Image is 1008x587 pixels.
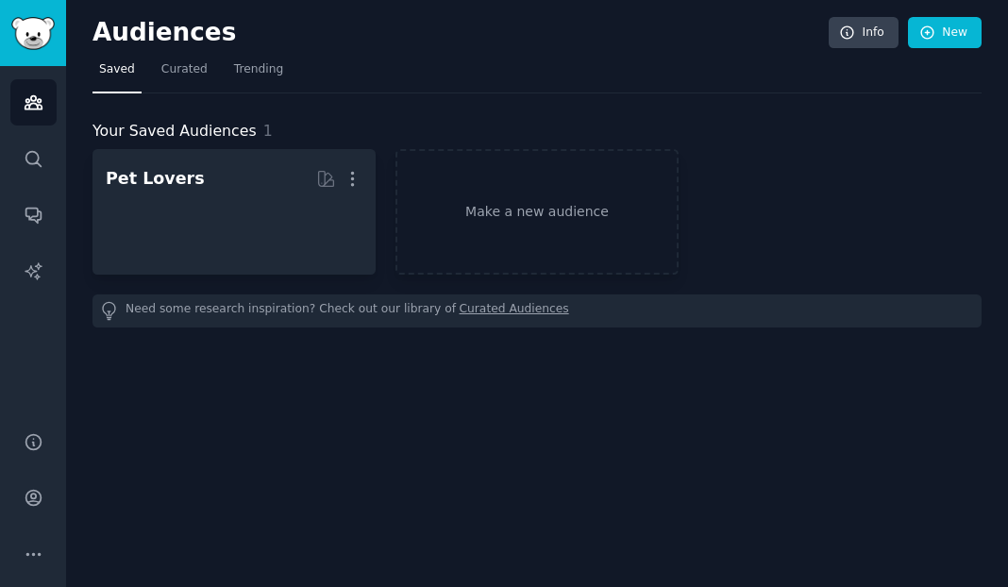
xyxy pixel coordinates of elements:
[92,55,142,93] a: Saved
[11,17,55,50] img: GummySearch logo
[92,120,257,143] span: Your Saved Audiences
[460,301,569,321] a: Curated Audiences
[92,294,982,327] div: Need some research inspiration? Check out our library of
[263,122,273,140] span: 1
[106,167,205,191] div: Pet Lovers
[92,18,829,48] h2: Audiences
[234,61,283,78] span: Trending
[99,61,135,78] span: Saved
[161,61,208,78] span: Curated
[829,17,899,49] a: Info
[395,149,679,275] a: Make a new audience
[92,149,376,275] a: Pet Lovers
[227,55,290,93] a: Trending
[908,17,982,49] a: New
[155,55,214,93] a: Curated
